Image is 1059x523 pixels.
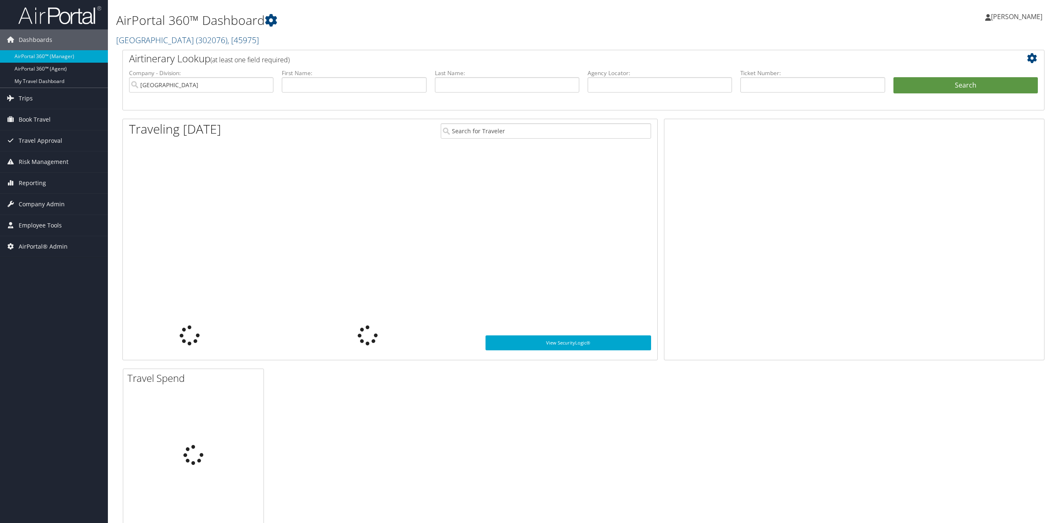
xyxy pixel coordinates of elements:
[116,12,739,29] h1: AirPortal 360™ Dashboard
[282,69,426,77] label: First Name:
[19,173,46,193] span: Reporting
[19,109,51,130] span: Book Travel
[19,88,33,109] span: Trips
[19,130,62,151] span: Travel Approval
[588,69,732,77] label: Agency Locator:
[19,194,65,215] span: Company Admin
[127,371,264,385] h2: Travel Spend
[740,69,885,77] label: Ticket Number:
[991,12,1042,21] span: [PERSON_NAME]
[985,4,1051,29] a: [PERSON_NAME]
[196,34,227,46] span: ( 302076 )
[210,55,290,64] span: (at least one field required)
[19,29,52,50] span: Dashboards
[19,152,68,172] span: Risk Management
[129,69,273,77] label: Company - Division:
[441,123,651,139] input: Search for Traveler
[486,335,651,350] a: View SecurityLogic®
[893,77,1038,94] button: Search
[116,34,259,46] a: [GEOGRAPHIC_DATA]
[129,120,221,138] h1: Traveling [DATE]
[129,51,961,66] h2: Airtinerary Lookup
[435,69,579,77] label: Last Name:
[227,34,259,46] span: , [ 45975 ]
[19,215,62,236] span: Employee Tools
[19,236,68,257] span: AirPortal® Admin
[18,5,101,25] img: airportal-logo.png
